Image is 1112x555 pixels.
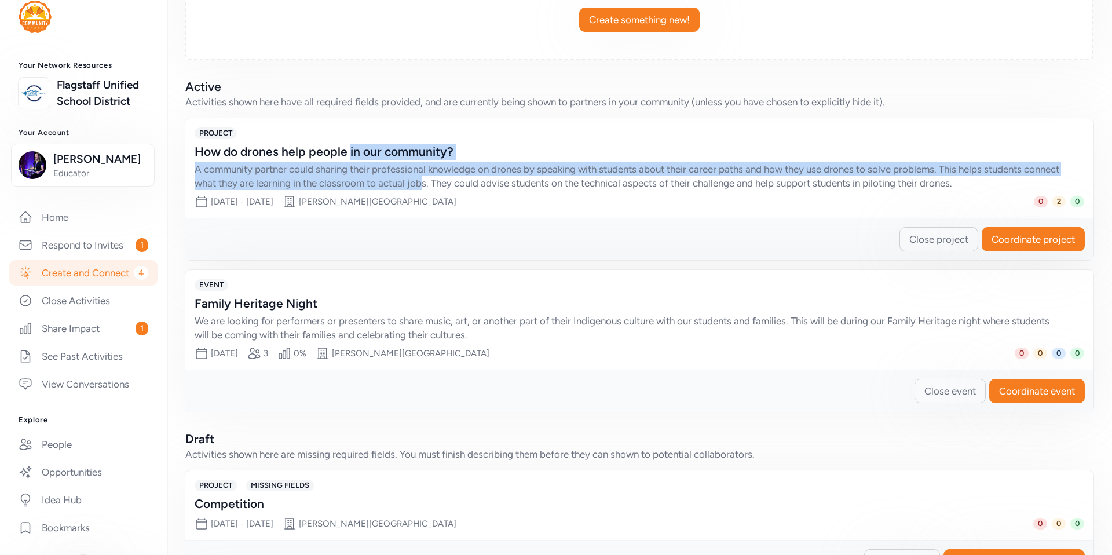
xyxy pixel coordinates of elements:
[9,371,158,397] a: View Conversations
[19,1,52,33] img: logo
[1034,196,1048,207] span: 0
[9,432,158,457] a: People
[246,480,314,491] span: MISSING FIELDS
[23,82,209,102] p: Hi [PERSON_NAME]
[195,314,1061,342] div: We are looking for performers or presenters to share music, art, or another part of their Indigen...
[982,227,1085,251] button: Coordinate project
[195,162,1061,190] div: A community partner could sharing their professional knowledge on drones by speaking with student...
[136,238,148,252] span: 1
[17,191,215,214] button: Search for help
[9,487,158,513] a: Idea Hub
[9,260,158,286] a: Create and Connect4
[11,144,155,187] button: [PERSON_NAME]Educator
[136,322,148,335] span: 1
[1015,348,1029,359] span: 0
[12,136,220,180] div: Send us a messageWe will reply as soon as we can
[24,224,194,236] div: Duplicating a project or event
[9,288,158,313] a: Close Activities
[96,390,136,399] span: Messages
[25,390,52,399] span: Home
[211,519,273,529] span: [DATE] - [DATE]
[299,196,456,207] div: [PERSON_NAME][GEOGRAPHIC_DATA]
[199,19,220,39] div: Close
[1070,348,1084,359] span: 0
[294,348,306,359] div: 0%
[23,102,209,122] p: How can we help?
[24,158,193,170] div: We will reply as soon as we can
[264,348,268,359] div: 3
[9,205,158,230] a: Home
[211,196,273,207] span: [DATE] - [DATE]
[195,127,237,139] span: PROJECT
[195,279,228,291] span: EVENT
[9,459,158,485] a: Opportunities
[899,227,978,251] button: Close project
[924,384,976,398] span: Close event
[9,515,158,541] a: Bookmarks
[299,518,456,530] div: [PERSON_NAME][GEOGRAPHIC_DATA]
[195,480,237,491] span: PROJECT
[185,447,1093,461] div: Activities shown here are missing required fields. You must finish describing them before they ca...
[1052,196,1066,207] span: 2
[19,61,148,70] h3: Your Network Resources
[989,379,1085,403] button: Coordinate event
[23,19,46,42] img: Profile image for Luke
[155,362,232,408] button: Help
[77,362,154,408] button: Messages
[184,390,202,399] span: Help
[9,232,158,258] a: Respond to Invites1
[1052,348,1066,359] span: 0
[185,79,1093,95] h2: Active
[211,348,238,359] span: [DATE]
[53,151,147,167] span: [PERSON_NAME]
[19,415,148,425] h3: Explore
[195,496,1061,512] div: Competition
[21,81,47,106] img: logo
[19,128,148,137] h3: Your Account
[17,219,215,240] div: Duplicating a project or event
[579,8,700,32] button: Create something new!
[1070,518,1084,530] span: 0
[195,295,1061,312] div: Family Heritage Night
[134,266,148,280] span: 4
[53,167,147,179] span: Educator
[589,13,690,27] span: Create something new!
[915,379,986,403] button: Close event
[9,344,158,369] a: See Past Activities
[1070,196,1084,207] span: 0
[185,431,1093,447] h2: Draft
[9,316,158,341] a: Share Impact1
[185,95,1093,109] div: Activities shown here have all required fields provided, and are currently being shown to partner...
[24,197,94,209] span: Search for help
[195,144,1061,160] div: How do drones help people in our community?
[57,77,148,109] a: Flagstaff Unified School District
[1033,518,1047,530] span: 0
[992,232,1075,246] span: Coordinate project
[1033,348,1047,359] span: 0
[332,348,489,359] div: [PERSON_NAME][GEOGRAPHIC_DATA]
[999,384,1075,398] span: Coordinate event
[24,146,193,158] div: Send us a message
[909,232,968,246] span: Close project
[1052,518,1066,530] span: 0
